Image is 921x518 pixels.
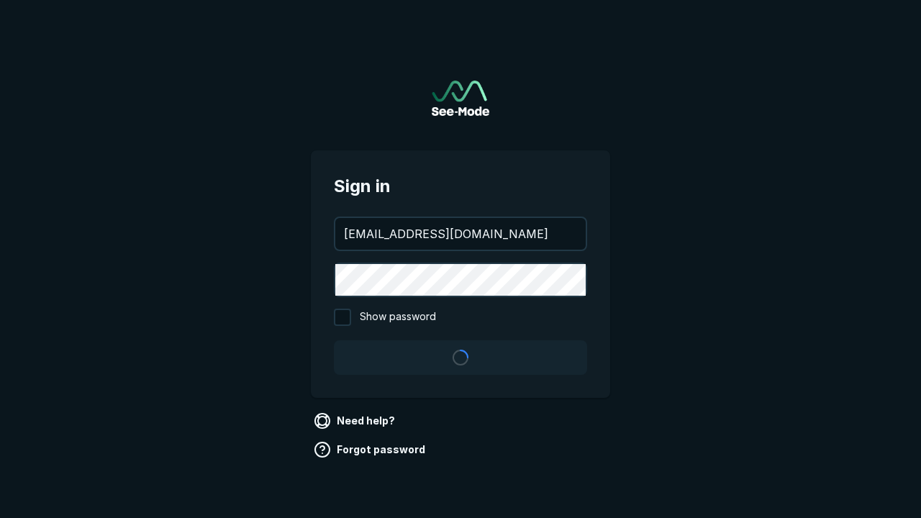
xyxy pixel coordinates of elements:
span: Sign in [334,173,587,199]
img: See-Mode Logo [432,81,489,116]
a: Forgot password [311,438,431,461]
a: Go to sign in [432,81,489,116]
span: Show password [360,309,436,326]
input: your@email.com [335,218,586,250]
a: Need help? [311,409,401,432]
